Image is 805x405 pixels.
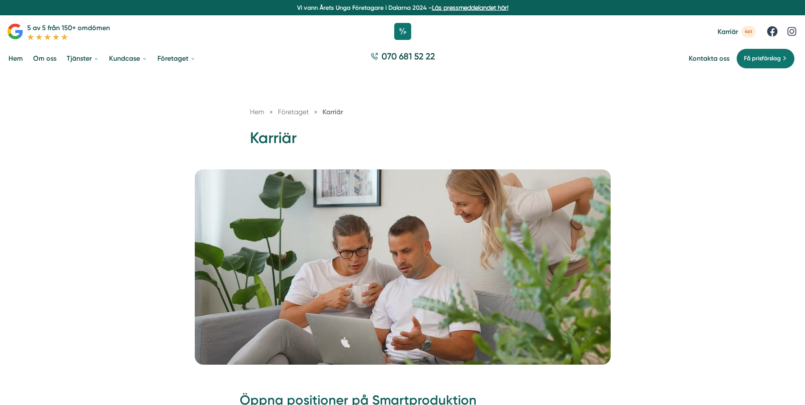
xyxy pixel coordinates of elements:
span: 070 681 52 22 [381,50,435,62]
p: 5 av 5 från 150+ omdömen [27,22,110,33]
span: » [269,107,273,117]
a: Hem [7,48,25,69]
a: Hem [250,108,264,116]
a: Karriär [323,108,343,116]
a: Karriär 4st [718,26,756,37]
a: Tjänster [65,48,101,69]
a: 070 681 52 22 [367,50,438,67]
a: Kundcase [107,48,149,69]
a: Kontakta oss [689,54,729,62]
span: Karriär [718,28,738,36]
a: Företaget [278,108,311,116]
h1: Karriär [250,128,555,155]
span: » [314,107,317,117]
p: Vi vann Årets Unga Företagare i Dalarna 2024 – [3,3,802,12]
nav: Breadcrumb [250,107,555,117]
a: Läs pressmeddelandet här! [432,4,508,11]
span: Företaget [278,108,309,116]
a: Om oss [31,48,58,69]
a: Företaget [156,48,197,69]
span: Få prisförslag [744,54,781,63]
a: Få prisförslag [736,48,795,69]
span: 4st [741,26,756,37]
img: Karriär [195,169,611,365]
